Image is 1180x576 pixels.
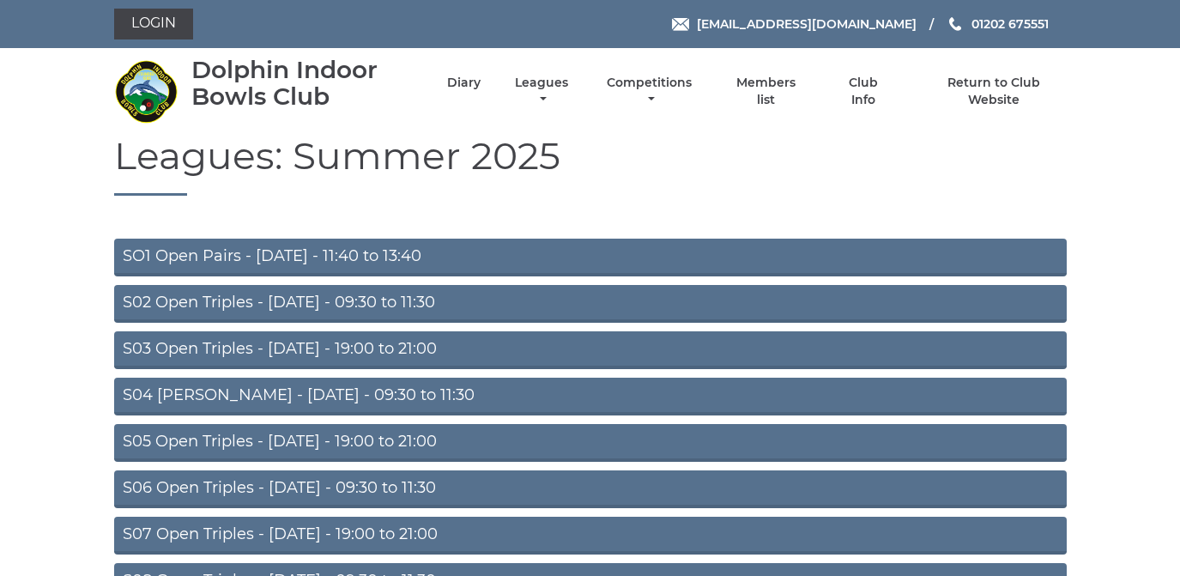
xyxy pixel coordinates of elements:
[114,424,1067,462] a: S05 Open Triples - [DATE] - 19:00 to 21:00
[672,15,917,33] a: Email [EMAIL_ADDRESS][DOMAIN_NAME]
[726,75,805,108] a: Members list
[447,75,481,91] a: Diary
[114,135,1067,196] h1: Leagues: Summer 2025
[114,331,1067,369] a: S03 Open Triples - [DATE] - 19:00 to 21:00
[511,75,572,108] a: Leagues
[672,18,689,31] img: Email
[114,470,1067,508] a: S06 Open Triples - [DATE] - 09:30 to 11:30
[971,16,1049,32] span: 01202 675551
[603,75,697,108] a: Competitions
[836,75,892,108] a: Club Info
[114,239,1067,276] a: SO1 Open Pairs - [DATE] - 11:40 to 13:40
[114,517,1067,555] a: S07 Open Triples - [DATE] - 19:00 to 21:00
[114,285,1067,323] a: S02 Open Triples - [DATE] - 09:30 to 11:30
[697,16,917,32] span: [EMAIL_ADDRESS][DOMAIN_NAME]
[114,59,179,124] img: Dolphin Indoor Bowls Club
[947,15,1049,33] a: Phone us 01202 675551
[921,75,1066,108] a: Return to Club Website
[114,9,193,39] a: Login
[191,57,417,110] div: Dolphin Indoor Bowls Club
[114,378,1067,415] a: S04 [PERSON_NAME] - [DATE] - 09:30 to 11:30
[949,17,961,31] img: Phone us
